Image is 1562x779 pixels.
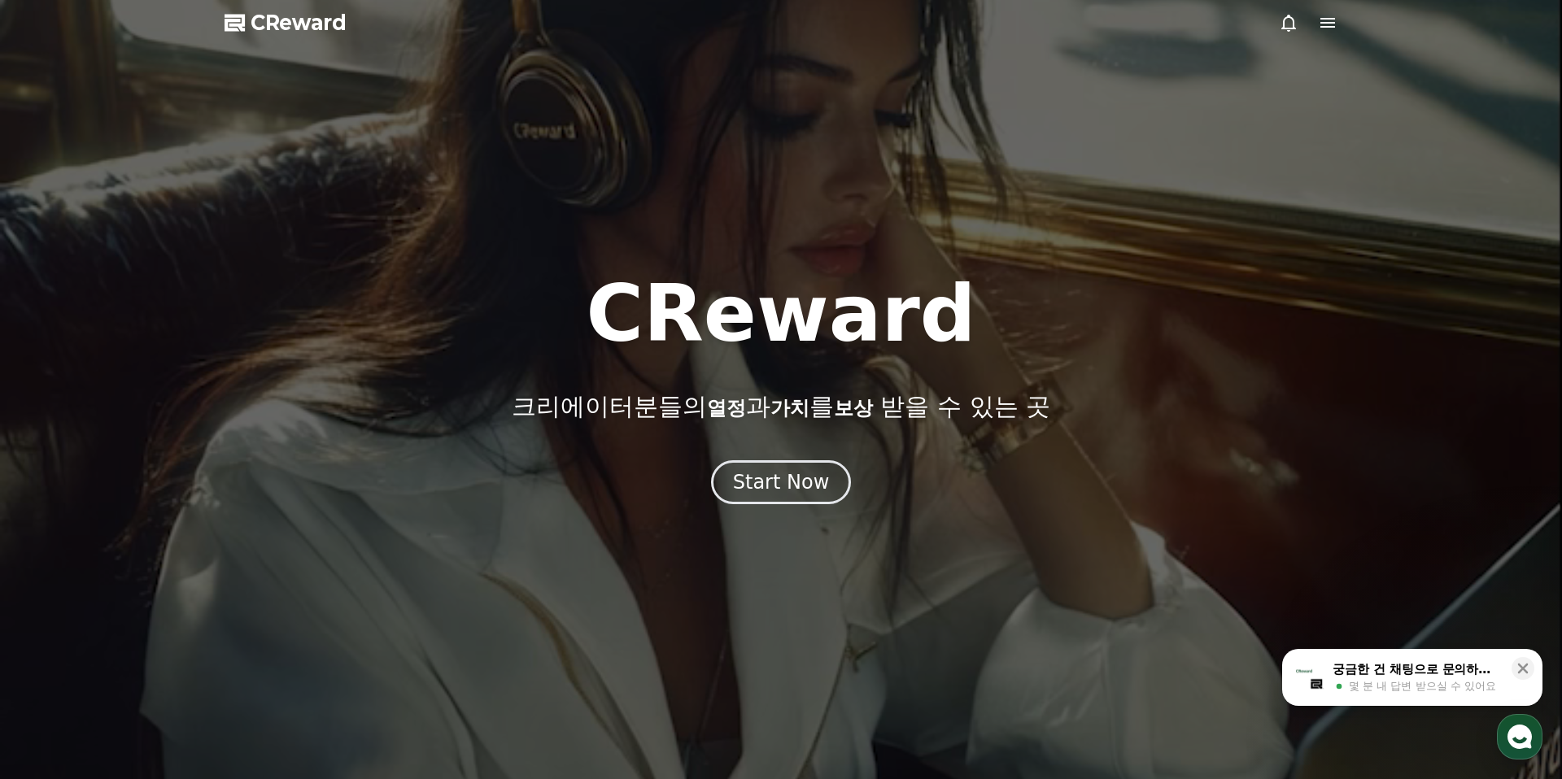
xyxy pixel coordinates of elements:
[707,397,746,420] span: 열정
[225,10,347,36] a: CReward
[251,10,347,36] span: CReward
[586,275,975,353] h1: CReward
[733,469,830,495] div: Start Now
[512,392,1050,421] p: 크리에이터분들의 과 를 받을 수 있는 곳
[834,397,873,420] span: 보상
[770,397,809,420] span: 가치
[711,477,852,492] a: Start Now
[711,460,852,504] button: Start Now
